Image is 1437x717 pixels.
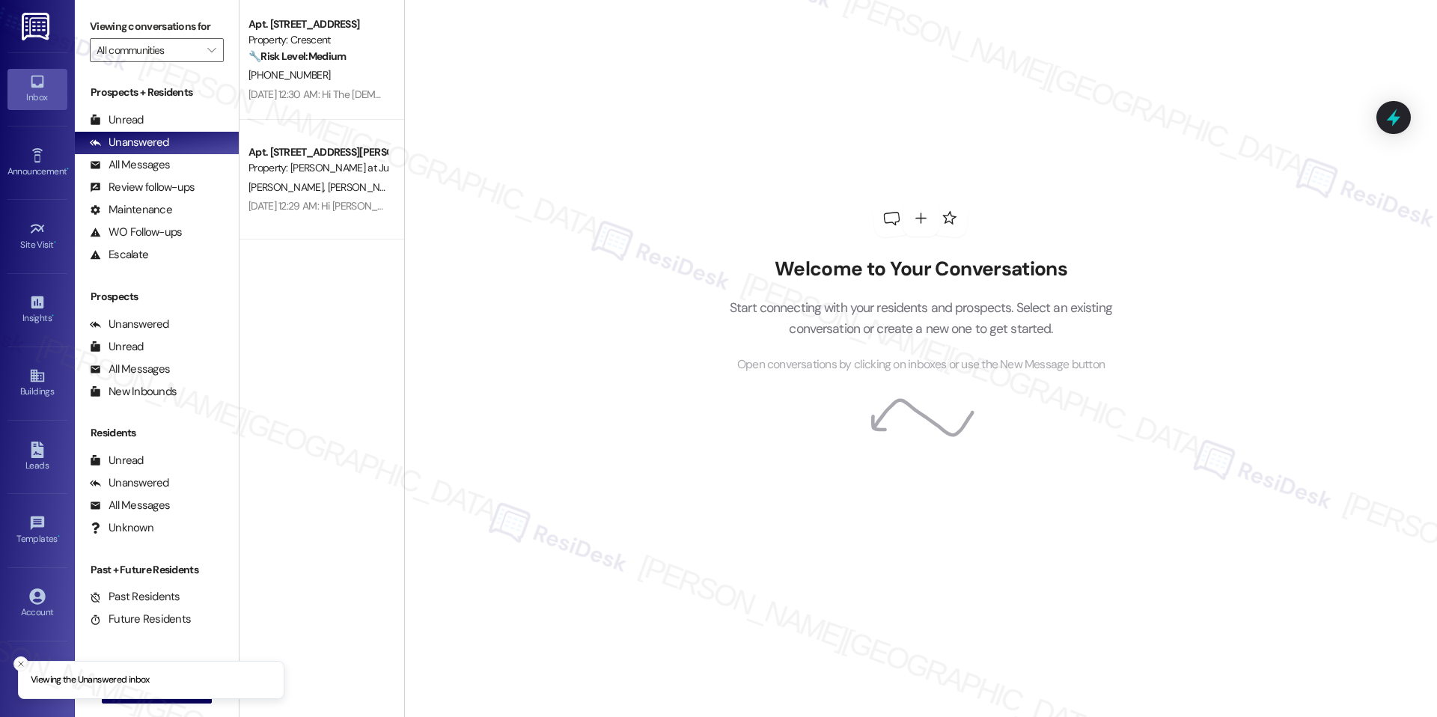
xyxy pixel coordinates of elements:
label: Viewing conversations for [90,15,224,38]
div: Unknown [90,520,153,536]
div: Prospects + Residents [75,85,239,100]
div: Unanswered [90,475,169,491]
div: Past Residents [90,589,180,605]
a: Templates • [7,510,67,551]
div: WO Follow-ups [90,225,182,240]
a: Buildings [7,363,67,403]
button: Close toast [13,656,28,671]
div: Prospects [75,289,239,305]
div: [DATE] 12:30 AM: Hi The [DEMOGRAPHIC_DATA][PERSON_NAME], a gentle reminder that your rent is due ... [248,88,1293,101]
div: Unread [90,112,144,128]
div: All Messages [90,498,170,513]
div: Unread [90,339,144,355]
div: Apt. [STREET_ADDRESS] [248,16,387,32]
div: Past + Future Residents [75,562,239,578]
span: • [67,164,69,174]
div: Future Residents [90,611,191,627]
span: • [54,237,56,248]
a: Insights • [7,290,67,330]
p: Viewing the Unanswered inbox [31,674,150,687]
img: ResiDesk Logo [22,13,52,40]
a: Support [7,657,67,698]
div: Unread [90,453,144,469]
div: Residents [75,425,239,441]
a: Leads [7,437,67,478]
span: Open conversations by clicking on inboxes or use the New Message button [737,356,1105,374]
input: All communities [97,38,200,62]
strong: 🔧 Risk Level: Medium [248,49,346,63]
div: Review follow-ups [90,180,195,195]
div: All Messages [90,157,170,173]
span: • [58,531,60,542]
span: • [52,311,54,321]
a: Account [7,584,67,624]
p: Start connecting with your residents and prospects. Select an existing conversation or create a n... [707,297,1135,340]
div: [DATE] 12:29 AM: Hi [PERSON_NAME] and [PERSON_NAME], a gentle reminder that your rent is due and ... [248,199,1269,213]
div: Maintenance [90,202,172,218]
div: All Messages [90,361,170,377]
a: Inbox [7,69,67,109]
div: Unanswered [90,317,169,332]
div: Apt. [STREET_ADDRESS][PERSON_NAME] at June Road 2 [248,144,387,160]
span: [PERSON_NAME] [248,180,328,194]
div: Property: [PERSON_NAME] at June Road [248,160,387,176]
i:  [207,44,216,56]
div: Escalate [90,247,148,263]
h2: Welcome to Your Conversations [707,257,1135,281]
span: [PHONE_NUMBER] [248,68,330,82]
div: Unanswered [90,135,169,150]
a: Site Visit • [7,216,67,257]
span: [PERSON_NAME] [327,180,402,194]
div: New Inbounds [90,384,177,400]
div: Property: Crescent [248,32,387,48]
